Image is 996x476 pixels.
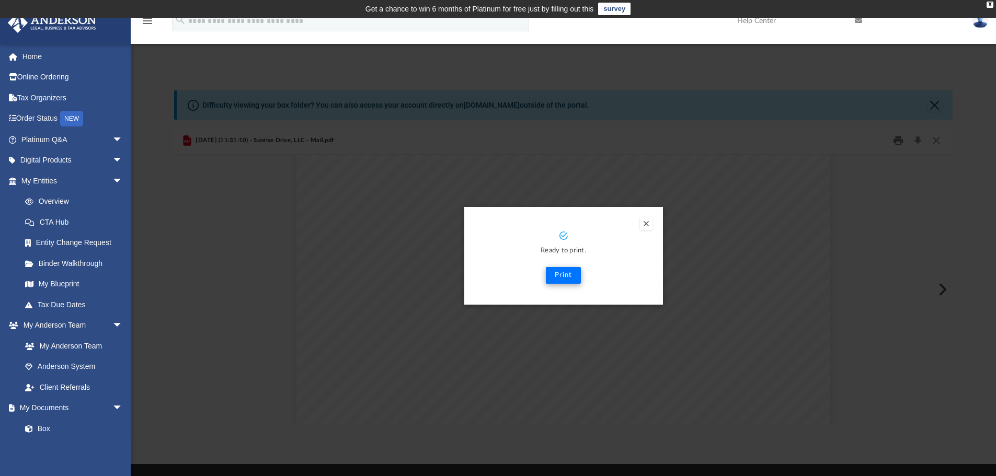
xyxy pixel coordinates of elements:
a: survey [598,3,631,15]
a: Binder Walkthrough [15,253,139,274]
a: My Entitiesarrow_drop_down [7,170,139,191]
i: search [175,14,186,26]
span: arrow_drop_down [112,315,133,336]
a: My Documentsarrow_drop_down [7,398,133,419]
a: Online Ordering [7,67,139,88]
div: NEW [60,111,83,126]
div: close [987,2,993,8]
a: My Blueprint [15,274,133,295]
a: My Anderson Team [15,335,128,356]
a: Order StatusNEW [7,108,139,130]
a: Overview [15,191,139,212]
button: Print [546,267,581,284]
i: menu [141,15,154,27]
span: arrow_drop_down [112,150,133,171]
img: User Pic [972,13,988,28]
img: Anderson Advisors Platinum Portal [5,13,99,33]
span: arrow_drop_down [112,398,133,419]
a: Meeting Minutes [15,439,133,460]
a: Tax Due Dates [15,294,139,315]
a: My Anderson Teamarrow_drop_down [7,315,133,336]
a: CTA Hub [15,212,139,233]
a: Anderson System [15,356,133,377]
span: arrow_drop_down [112,129,133,150]
a: Client Referrals [15,377,133,398]
a: menu [141,20,154,27]
span: arrow_drop_down [112,170,133,192]
a: Box [15,418,128,439]
a: Digital Productsarrow_drop_down [7,150,139,171]
div: Get a chance to win 6 months of Platinum for free just by filling out this [365,3,594,15]
p: Ready to print. [475,245,652,257]
a: Entity Change Request [15,233,139,253]
a: Platinum Q&Aarrow_drop_down [7,129,139,150]
a: Tax Organizers [7,87,139,108]
a: Home [7,46,139,67]
div: Preview [174,127,953,424]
